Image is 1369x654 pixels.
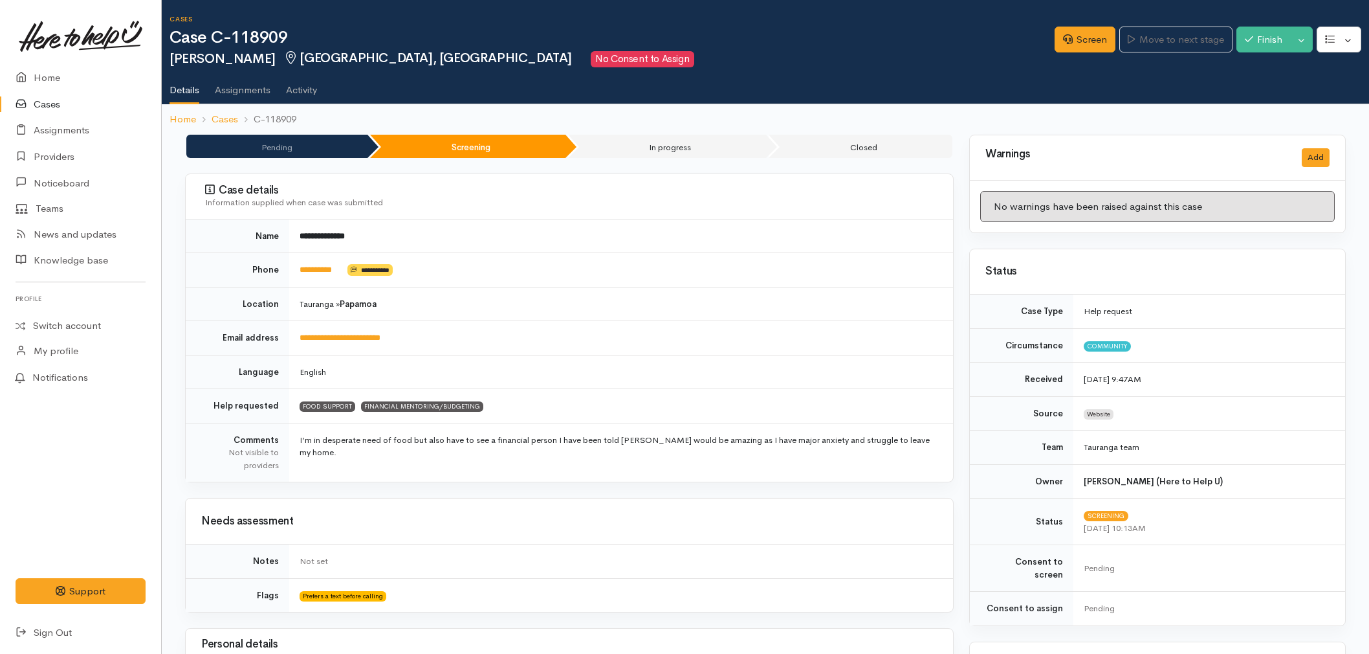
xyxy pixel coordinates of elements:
td: Consent to screen [970,545,1073,592]
td: Name [186,220,289,253]
span: Website [1084,409,1113,420]
a: Details [170,67,199,105]
span: [GEOGRAPHIC_DATA], [GEOGRAPHIC_DATA] [283,50,572,66]
li: Pending [186,135,367,158]
b: Papamoa [340,299,377,310]
h3: Status [985,265,1330,278]
li: Screening [370,135,565,158]
td: Consent to assign [970,592,1073,626]
a: Assignments [215,67,270,104]
td: I’m in desperate need of food but also have to see a financial person I have been told [PERSON_NA... [289,423,953,482]
div: [DATE] 10:13AM [1084,522,1330,535]
h3: Case details [205,184,937,197]
span: FINANCIAL MENTORING/BUDGETING [361,401,483,412]
span: No Consent to Assign [591,51,694,67]
h6: Cases [170,16,1055,23]
li: C-118909 [238,112,296,127]
span: FOOD SUPPORT [300,401,355,412]
td: English [289,355,953,389]
td: Comments [186,423,289,482]
td: Status [970,499,1073,545]
button: Finish [1236,27,1291,53]
a: Move to next stage [1119,27,1232,53]
h1: Case C-118909 [170,28,1055,47]
b: [PERSON_NAME] (Here to Help U) [1084,476,1223,487]
a: Cases [212,112,238,127]
time: [DATE] 9:47AM [1084,374,1141,385]
div: Not set [300,555,937,568]
td: Email address [186,321,289,355]
h2: [PERSON_NAME] [170,51,1055,67]
div: Not visible to providers [201,446,279,471]
td: Source [970,396,1073,431]
td: Location [186,287,289,321]
td: Help request [1073,295,1345,328]
div: Information supplied when case was submitted [205,196,937,209]
span: Screening [1084,511,1128,521]
td: Case Type [970,295,1073,328]
td: Notes [186,545,289,579]
td: Help requested [186,389,289,423]
a: Home [170,112,196,127]
div: Pending [1084,562,1330,575]
li: Closed [769,135,952,158]
a: Screen [1055,27,1115,53]
td: Flags [186,578,289,612]
td: Circumstance [970,328,1073,363]
span: Tauranga » [300,299,377,310]
td: Received [970,363,1073,397]
button: Add [1302,148,1330,167]
a: Activity [286,67,317,104]
h3: Needs assessment [201,515,937,528]
h3: Warnings [985,148,1286,161]
span: Tauranga team [1084,442,1139,453]
li: In progress [568,135,767,158]
td: Language [186,355,289,389]
div: Pending [1084,602,1330,615]
td: Team [970,431,1073,465]
h6: Profile [16,290,146,308]
div: No warnings have been raised against this case [980,191,1335,223]
button: Support [16,578,146,605]
nav: breadcrumb [162,104,1369,135]
span: Prefers a text before calling [300,591,386,602]
td: Owner [970,464,1073,499]
span: Community [1084,341,1131,352]
h3: Personal details [201,638,937,651]
td: Phone [186,253,289,288]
